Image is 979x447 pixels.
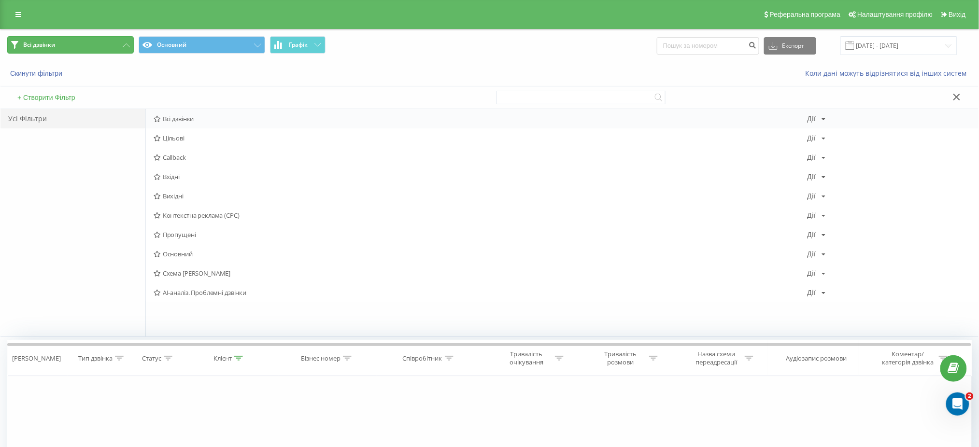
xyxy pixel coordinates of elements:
div: Тривалість очікування [501,350,553,366]
span: Налаштування профілю [857,11,933,18]
div: Статус [142,354,161,363]
div: Дії [808,270,816,277]
div: Назва схеми переадресації [691,350,742,366]
div: Дії [808,251,816,257]
button: Закрити [950,93,964,103]
span: Реферальна програма [770,11,841,18]
div: Аудіозапис розмови [786,354,847,363]
div: Усі Фільтри [0,109,145,128]
span: AI-аналіз. Проблемні дзвінки [154,289,808,296]
iframe: Intercom live chat [946,392,969,416]
div: Співробітник [403,354,442,363]
span: Пропущені [154,231,808,238]
span: 2 [966,392,974,400]
span: Графік [289,42,308,48]
button: + Створити Фільтр [14,93,78,102]
span: Вихідні [154,193,808,199]
div: Клієнт [213,354,232,363]
div: Коментар/категорія дзвінка [880,350,936,366]
a: Коли дані можуть відрізнятися вiд інших систем [806,69,972,78]
div: Дії [808,154,816,161]
div: Бізнес номер [301,354,341,363]
div: Дії [808,193,816,199]
span: Вихід [949,11,966,18]
button: Основний [139,36,265,54]
div: Дії [808,212,816,219]
div: Дії [808,135,816,141]
button: Графік [270,36,326,54]
span: Основний [154,251,808,257]
span: Цільові [154,135,808,141]
span: Вхідні [154,173,808,180]
span: Всі дзвінки [23,41,55,49]
span: Схема [PERSON_NAME] [154,270,808,277]
div: [PERSON_NAME] [12,354,61,363]
span: Callback [154,154,808,161]
div: Дії [808,231,816,238]
div: Тип дзвінка [78,354,113,363]
div: Дії [808,289,816,296]
button: Експорт [764,37,816,55]
div: Тривалість розмови [595,350,647,366]
span: Контекстна реклама (CPC) [154,212,808,219]
span: Всі дзвінки [154,115,808,122]
div: Дії [808,115,816,122]
button: Всі дзвінки [7,36,134,54]
div: Дії [808,173,816,180]
input: Пошук за номером [657,37,759,55]
button: Скинути фільтри [7,69,67,78]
